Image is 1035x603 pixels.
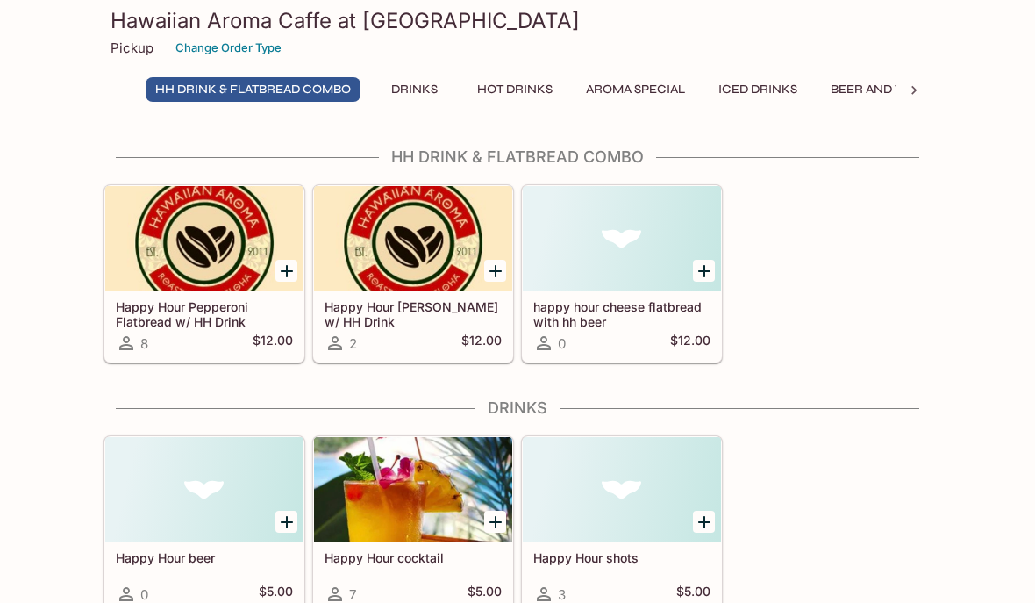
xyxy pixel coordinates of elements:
button: Add Happy Hour Pepperoni Flatbread w/ HH Drink [275,260,297,282]
button: Drinks [375,77,453,102]
h5: Happy Hour cocktail [325,550,502,565]
h5: happy hour cheese flatbread with hh beer [533,299,710,328]
div: Happy Hour shots [523,437,721,542]
h5: Happy Hour [PERSON_NAME] w/ HH Drink [325,299,502,328]
h5: $12.00 [253,333,293,354]
button: Add Happy Hour cocktail [484,511,506,533]
button: Add Happy Hour beer [275,511,297,533]
span: 2 [349,335,357,352]
h3: Hawaiian Aroma Caffe at [GEOGRAPHIC_DATA] [111,7,924,34]
div: Happy Hour Margherita Flatbread w/ HH Drink [314,186,512,291]
button: Add happy hour cheese flatbread with hh beer [693,260,715,282]
button: Add Happy Hour shots [693,511,715,533]
button: Add Happy Hour Margherita Flatbread w/ HH Drink [484,260,506,282]
p: Pickup [111,39,153,56]
a: happy hour cheese flatbread with hh beer0$12.00 [522,185,722,363]
h4: Drinks [103,398,931,418]
span: 8 [140,335,148,352]
h4: HH Drink & Flatbread Combo [103,147,931,167]
h5: Happy Hour beer [116,550,293,565]
span: 3 [558,586,566,603]
span: 0 [140,586,148,603]
a: Happy Hour [PERSON_NAME] w/ HH Drink2$12.00 [313,185,513,363]
div: Happy Hour Pepperoni Flatbread w/ HH Drink [105,186,303,291]
span: 0 [558,335,566,352]
button: Aroma Special [576,77,695,102]
h5: $12.00 [461,333,502,354]
h5: Happy Hour shots [533,550,710,565]
button: Hot Drinks [468,77,562,102]
button: Beer and Wine [821,77,939,102]
button: Change Order Type [168,34,289,61]
div: Happy Hour cocktail [314,437,512,542]
h5: $12.00 [670,333,710,354]
div: Happy Hour beer [105,437,303,542]
a: Happy Hour Pepperoni Flatbread w/ HH Drink8$12.00 [104,185,304,363]
button: Iced Drinks [709,77,807,102]
span: 7 [349,586,356,603]
h5: Happy Hour Pepperoni Flatbread w/ HH Drink [116,299,293,328]
button: HH Drink & Flatbread Combo [146,77,360,102]
div: happy hour cheese flatbread with hh beer [523,186,721,291]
